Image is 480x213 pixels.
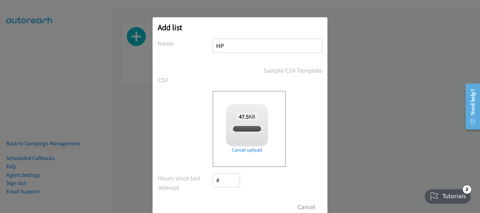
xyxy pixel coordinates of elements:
[460,79,480,134] iframe: Resource Center
[239,113,249,120] strong: 47.5
[158,173,213,192] label: Hours since last attempt
[158,39,213,48] label: Name
[237,113,258,120] span: KB
[264,66,322,75] a: Sample CSV Template
[158,22,322,32] h2: Add list
[158,75,213,85] label: CSV
[421,182,475,208] iframe: Checklist
[231,126,289,132] span: split_1(20251009_125856).csv
[226,146,268,154] a: Cancel upload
